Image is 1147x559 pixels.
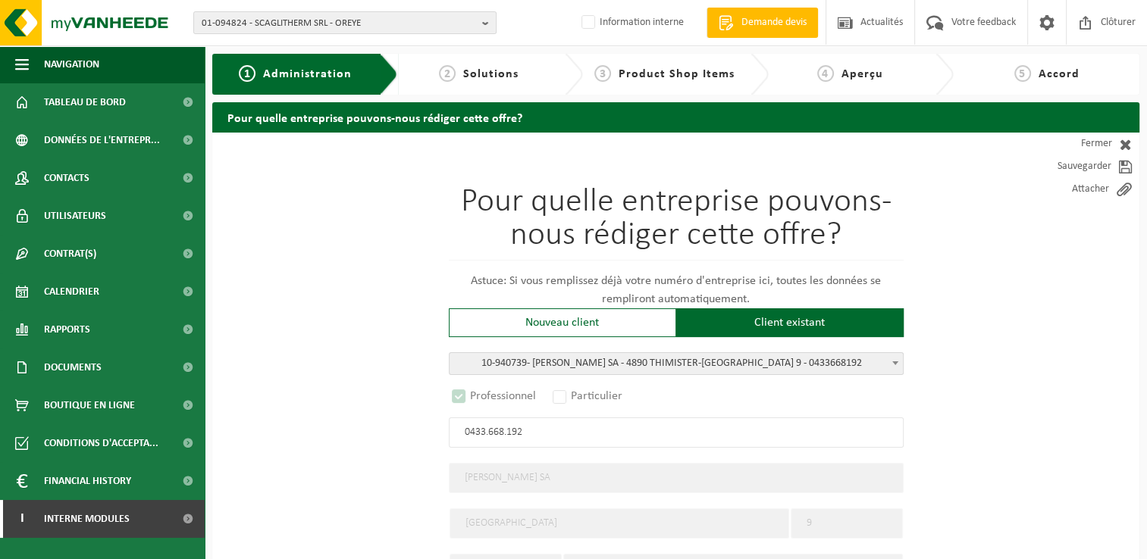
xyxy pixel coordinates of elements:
[193,11,497,34] button: 01-094824 - SCAGLITHERM SRL - OREYE
[212,102,1139,132] h2: Pour quelle entreprise pouvons-nous rédiger cette offre?
[44,424,158,462] span: Conditions d'accepta...
[1039,68,1080,80] span: Accord
[44,121,160,159] span: Données de l'entrepr...
[44,45,99,83] span: Navigation
[449,417,904,448] input: Numéro d'entreprise
[44,311,90,348] span: Rapports
[449,186,904,261] h1: Pour quelle entreprise pouvons-nous rédiger cette offre?
[449,308,676,337] div: Nouveau client
[450,508,789,539] input: Rue
[44,273,99,311] span: Calendrier
[15,500,29,538] span: I
[202,12,476,35] span: 01-094824 - SCAGLITHERM SRL - OREYE
[463,68,519,80] span: Solutions
[44,462,131,500] span: Financial History
[591,65,738,83] a: 3Product Shop Items
[738,15,810,30] span: Demande devis
[791,508,903,539] input: Numéro
[841,68,883,80] span: Aperçu
[1014,65,1031,82] span: 5
[619,68,735,80] span: Product Shop Items
[449,272,904,308] p: Astuce: Si vous remplissez déjà votre numéro d'entreprise ici, toutes les données se rempliront a...
[961,65,1132,83] a: 5Accord
[263,68,352,80] span: Administration
[44,235,96,273] span: Contrat(s)
[439,65,456,82] span: 2
[449,352,904,375] span: <span class="highlight"><span class="highlight">10-940739</span></span> - VINCENT PIRONT SA - 489...
[44,500,130,538] span: Interne modules
[550,386,627,407] label: Particulier
[406,65,553,83] a: 2Solutions
[1003,133,1139,155] a: Fermer
[44,159,89,197] span: Contacts
[776,65,924,83] a: 4Aperçu
[817,65,834,82] span: 4
[450,353,903,374] span: <span class="highlight"><span class="highlight">10-940739</span></span> - VINCENT PIRONT SA - 489...
[676,308,904,337] div: Client existant
[224,65,368,83] a: 1Administration
[44,83,126,121] span: Tableau de bord
[707,8,818,38] a: Demande devis
[239,65,255,82] span: 1
[594,65,611,82] span: 3
[449,386,541,407] label: Professionnel
[1003,178,1139,201] a: Attacher
[578,11,684,34] label: Information interne
[449,463,904,493] input: Nom
[44,197,106,235] span: Utilisateurs
[481,358,527,369] span: 10-940739
[44,386,135,424] span: Boutique en ligne
[44,348,102,386] span: Documents
[1003,155,1139,178] a: Sauvegarder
